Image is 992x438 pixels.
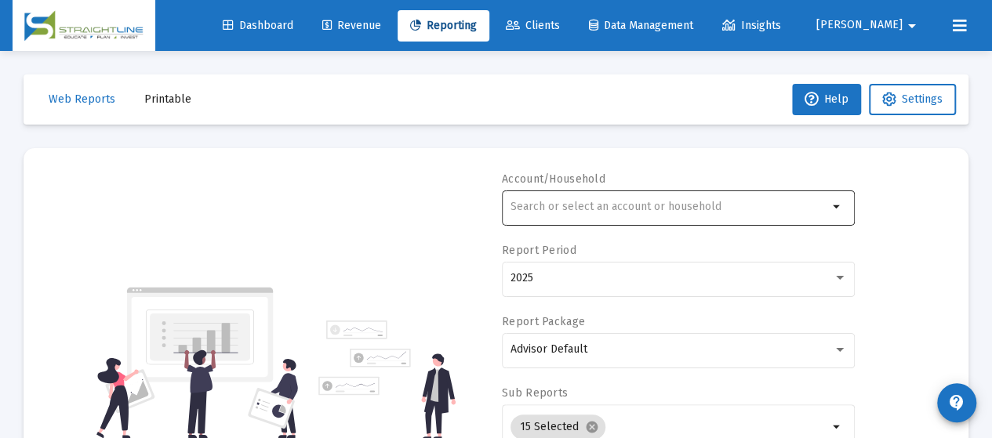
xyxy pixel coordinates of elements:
img: Dashboard [24,10,144,42]
button: Web Reports [36,84,128,115]
input: Search or select an account or household [511,201,828,213]
span: Printable [144,92,191,106]
mat-icon: arrow_drop_down [903,10,921,42]
span: Settings [902,92,943,106]
span: Reporting [410,19,477,32]
mat-icon: arrow_drop_down [828,418,847,436]
a: Reporting [398,10,489,42]
button: Help [792,84,861,115]
span: 2025 [511,271,533,284]
span: Data Management [589,19,693,32]
mat-icon: cancel [585,420,599,434]
span: Clients [506,19,560,32]
span: Web Reports [49,92,115,106]
a: Revenue [310,10,394,42]
label: Report Package [502,315,585,328]
label: Account/Household [502,172,605,186]
a: Clients [493,10,572,42]
a: Insights [710,10,794,42]
button: Settings [869,84,956,115]
mat-icon: contact_support [947,393,966,412]
span: Help [805,92,848,106]
span: [PERSON_NAME] [816,19,903,32]
button: Printable [132,84,204,115]
span: Insights [722,19,781,32]
span: Revenue [322,19,381,32]
label: Report Period [502,244,576,257]
mat-icon: arrow_drop_down [828,197,847,216]
label: Sub Reports [502,386,568,400]
button: [PERSON_NAME] [798,9,940,41]
span: Advisor Default [511,342,587,356]
span: Dashboard [223,19,293,32]
a: Dashboard [210,10,306,42]
a: Data Management [576,10,706,42]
